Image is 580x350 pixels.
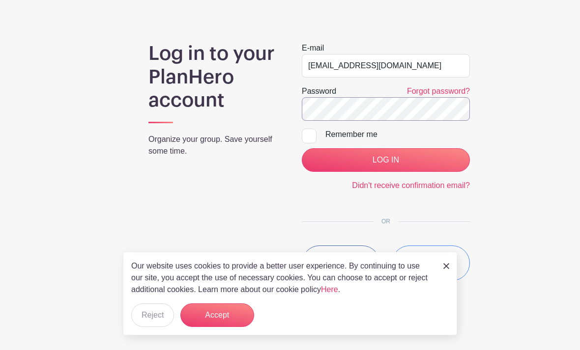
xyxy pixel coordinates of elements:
img: close_button-5f87c8562297e5c2d7936805f587ecaba9071eb48480494691a3f1689db116b3.svg [443,263,449,269]
button: Accept [180,303,254,327]
p: Our website uses cookies to provide a better user experience. By continuing to use our site, you ... [131,260,433,296]
div: Remember me [325,129,470,140]
a: Didn't receive confirmation email? [352,181,470,189]
label: E-mail [302,42,324,54]
p: Organize your group. Save yourself some time. [148,134,278,157]
button: Login with Facebook [302,245,380,281]
button: Login with Google [392,245,470,281]
button: Reject [131,303,174,327]
input: LOG IN [302,148,470,172]
a: Forgot password? [407,87,470,95]
label: Password [302,85,336,97]
h1: Log in to your PlanHero account [148,42,278,112]
input: e.g. julie@eventco.com [302,54,470,78]
span: OR [374,218,398,225]
a: Here [321,285,338,294]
